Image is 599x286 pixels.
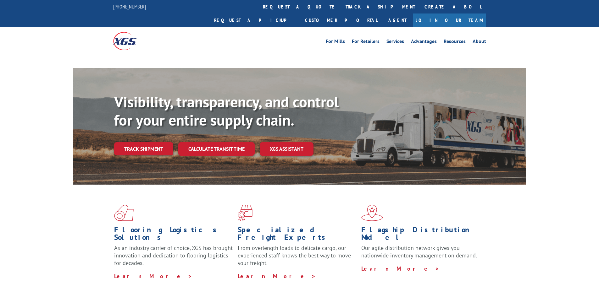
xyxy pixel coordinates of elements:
[238,244,357,272] p: From overlength loads to delicate cargo, our experienced staff knows the best way to move your fr...
[326,39,345,46] a: For Mills
[411,39,437,46] a: Advantages
[238,273,316,280] a: Learn More >
[386,39,404,46] a: Services
[209,13,300,27] a: Request a pickup
[114,273,192,280] a: Learn More >
[114,142,173,155] a: Track shipment
[114,226,233,244] h1: Flooring Logistics Solutions
[113,3,146,10] a: [PHONE_NUMBER]
[114,92,339,130] b: Visibility, transparency, and control for your entire supply chain.
[352,39,380,46] a: For Retailers
[260,142,313,156] a: XGS ASSISTANT
[238,226,357,244] h1: Specialized Freight Experts
[178,142,255,156] a: Calculate transit time
[413,13,486,27] a: Join Our Team
[361,244,477,259] span: Our agile distribution network gives you nationwide inventory management on demand.
[361,226,480,244] h1: Flagship Distribution Model
[114,205,134,221] img: xgs-icon-total-supply-chain-intelligence-red
[300,13,382,27] a: Customer Portal
[444,39,466,46] a: Resources
[114,244,233,267] span: As an industry carrier of choice, XGS has brought innovation and dedication to flooring logistics...
[361,205,383,221] img: xgs-icon-flagship-distribution-model-red
[473,39,486,46] a: About
[382,13,413,27] a: Agent
[238,205,252,221] img: xgs-icon-focused-on-flooring-red
[361,265,440,272] a: Learn More >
